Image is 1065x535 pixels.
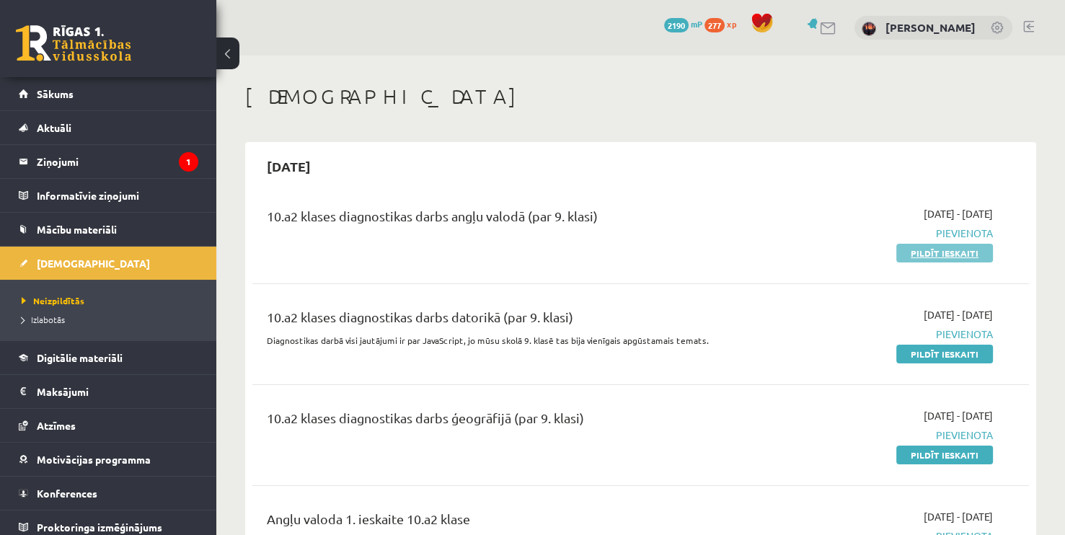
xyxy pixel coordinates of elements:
a: Pildīt ieskaiti [896,244,993,262]
span: Motivācijas programma [37,453,151,466]
img: Mārcis Līvens [862,22,876,36]
a: Atzīmes [19,409,198,442]
a: Neizpildītās [22,294,202,307]
span: [DEMOGRAPHIC_DATA] [37,257,150,270]
a: 277 xp [704,18,743,30]
i: 1 [179,152,198,172]
span: 2190 [664,18,689,32]
a: Maksājumi [19,375,198,408]
a: Sākums [19,77,198,110]
span: Izlabotās [22,314,65,325]
a: Izlabotās [22,313,202,326]
legend: Informatīvie ziņojumi [37,179,198,212]
span: Mācību materiāli [37,223,117,236]
span: 277 [704,18,725,32]
a: Digitālie materiāli [19,341,198,374]
a: Aktuāli [19,111,198,144]
legend: Ziņojumi [37,145,198,178]
span: [DATE] - [DATE] [924,408,993,423]
span: [DATE] - [DATE] [924,206,993,221]
span: [DATE] - [DATE] [924,509,993,524]
span: Sākums [37,87,74,100]
div: 10.a2 klases diagnostikas darbs ģeogrāfijā (par 9. klasi) [267,408,743,435]
a: [PERSON_NAME] [885,20,976,35]
a: Informatīvie ziņojumi [19,179,198,212]
a: Ziņojumi1 [19,145,198,178]
div: 10.a2 klases diagnostikas darbs angļu valodā (par 9. klasi) [267,206,743,233]
span: Pievienota [765,226,993,241]
span: xp [727,18,736,30]
h2: [DATE] [252,149,325,183]
legend: Maksājumi [37,375,198,408]
p: Diagnostikas darbā visi jautājumi ir par JavaScript, jo mūsu skolā 9. klasē tas bija vienīgais ap... [267,334,743,347]
span: Konferences [37,487,97,500]
span: Proktoringa izmēģinājums [37,521,162,534]
a: Pildīt ieskaiti [896,345,993,363]
span: Pievienota [765,327,993,342]
span: Neizpildītās [22,295,84,306]
span: Atzīmes [37,419,76,432]
span: [DATE] - [DATE] [924,307,993,322]
a: 2190 mP [664,18,702,30]
span: mP [691,18,702,30]
span: Digitālie materiāli [37,351,123,364]
span: Pievienota [765,428,993,443]
a: Konferences [19,477,198,510]
a: Rīgas 1. Tālmācības vidusskola [16,25,131,61]
a: [DEMOGRAPHIC_DATA] [19,247,198,280]
a: Motivācijas programma [19,443,198,476]
span: Aktuāli [37,121,71,134]
h1: [DEMOGRAPHIC_DATA] [245,84,1036,109]
a: Mācību materiāli [19,213,198,246]
a: Pildīt ieskaiti [896,446,993,464]
div: 10.a2 klases diagnostikas darbs datorikā (par 9. klasi) [267,307,743,334]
